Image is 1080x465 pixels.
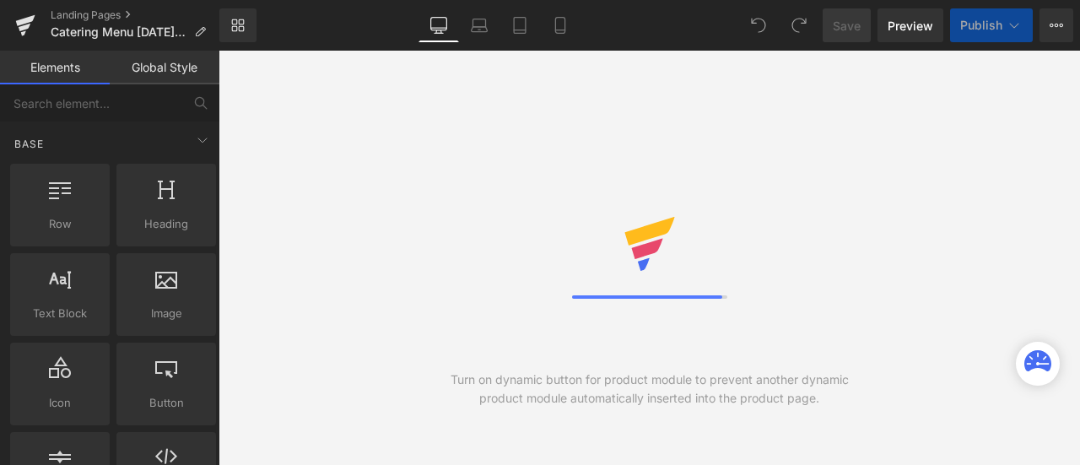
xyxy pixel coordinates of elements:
[13,136,46,152] span: Base
[888,17,933,35] span: Preview
[742,8,775,42] button: Undo
[1039,8,1073,42] button: More
[833,17,861,35] span: Save
[540,8,580,42] a: Mobile
[434,370,865,408] div: Turn on dynamic button for product module to prevent another dynamic product module automatically...
[219,8,256,42] a: New Library
[51,8,219,22] a: Landing Pages
[110,51,219,84] a: Global Style
[15,215,105,233] span: Row
[418,8,459,42] a: Desktop
[960,19,1002,32] span: Publish
[499,8,540,42] a: Tablet
[15,305,105,322] span: Text Block
[121,215,211,233] span: Heading
[51,25,187,39] span: Catering Menu [DATE]-[DATE]
[121,394,211,412] span: Button
[950,8,1033,42] button: Publish
[121,305,211,322] span: Image
[877,8,943,42] a: Preview
[15,394,105,412] span: Icon
[459,8,499,42] a: Laptop
[782,8,816,42] button: Redo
